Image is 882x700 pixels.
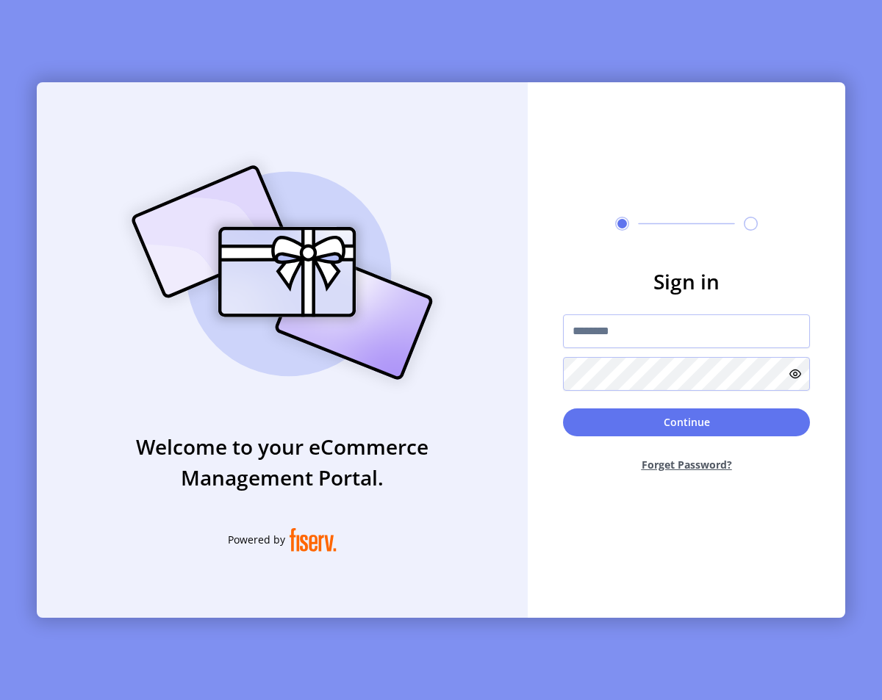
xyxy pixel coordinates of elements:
button: Forget Password? [563,445,810,484]
h3: Sign in [563,266,810,297]
img: card_Illustration.svg [110,149,455,396]
button: Continue [563,408,810,436]
span: Powered by [228,532,285,547]
h3: Welcome to your eCommerce Management Portal. [37,431,528,493]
